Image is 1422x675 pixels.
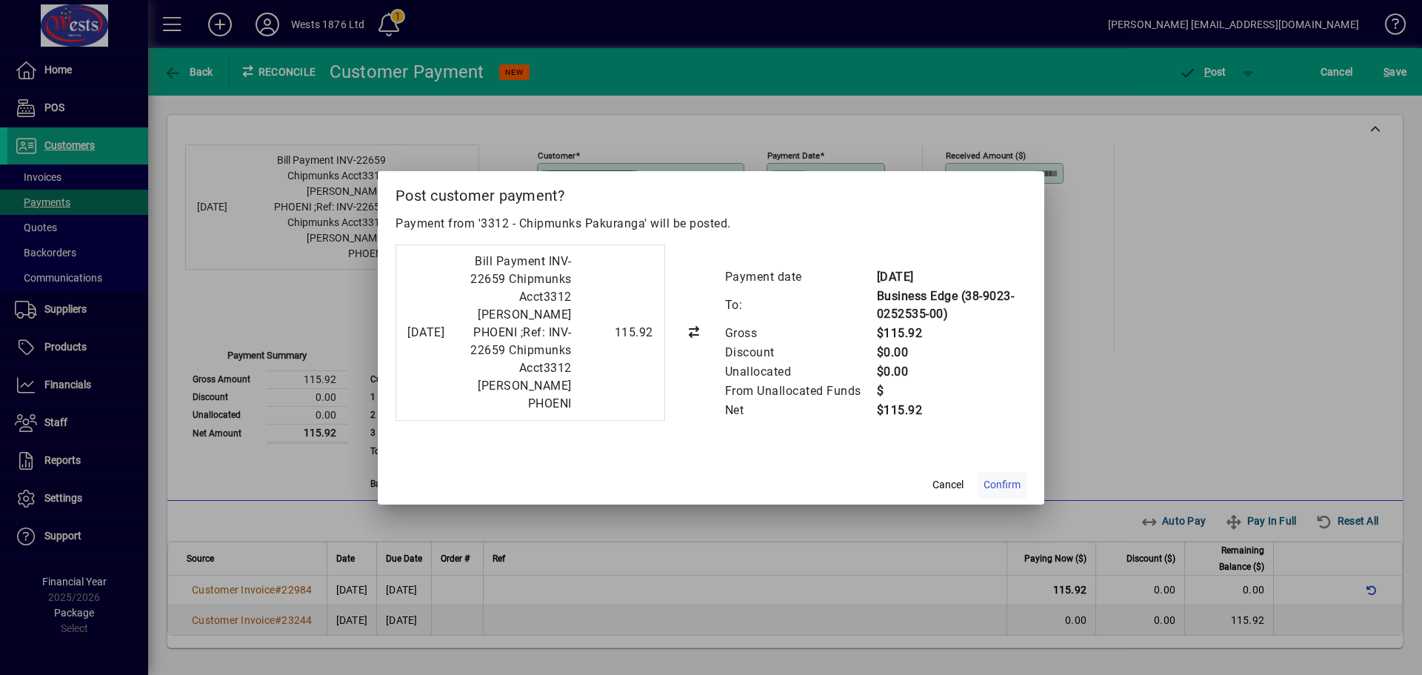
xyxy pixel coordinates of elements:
[724,362,876,382] td: Unallocated
[876,401,1027,420] td: $115.92
[724,401,876,420] td: Net
[724,324,876,343] td: Gross
[579,324,653,342] div: 115.92
[724,382,876,401] td: From Unallocated Funds
[978,472,1027,499] button: Confirm
[876,343,1027,362] td: $0.00
[395,215,1027,233] p: Payment from '3312 - Chipmunks Pakuranga' will be posted.
[378,171,1044,214] h2: Post customer payment?
[724,267,876,287] td: Payment date
[924,472,972,499] button: Cancel
[724,343,876,362] td: Discount
[876,324,1027,343] td: $115.92
[984,477,1021,493] span: Confirm
[407,324,444,342] div: [DATE]
[876,362,1027,382] td: $0.00
[876,382,1027,401] td: $
[876,267,1027,287] td: [DATE]
[876,287,1027,324] td: Business Edge (38-9023-0252535-00)
[724,287,876,324] td: To:
[470,254,572,410] span: Bill Payment INV-22659 Chipmunks Acct3312 [PERSON_NAME] PHOENI ;Ref: INV-22659 Chipmunks Acct3312...
[932,477,964,493] span: Cancel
